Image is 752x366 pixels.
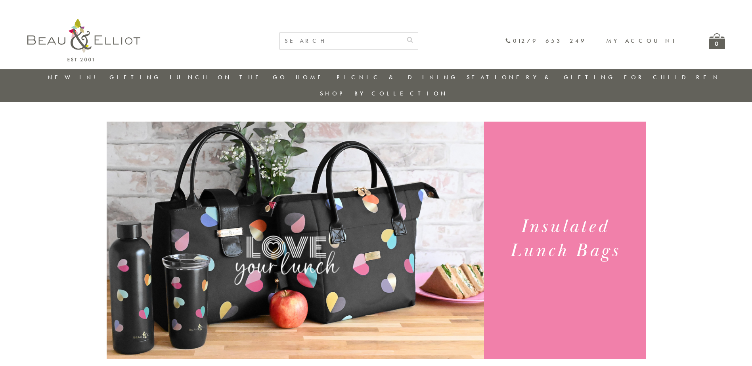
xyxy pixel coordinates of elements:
[337,73,458,81] a: Picnic & Dining
[109,73,161,81] a: Gifting
[494,215,636,263] h1: Insulated Lunch Bags
[606,37,681,45] a: My account
[280,33,402,49] input: SEARCH
[467,73,615,81] a: Stationery & Gifting
[709,33,725,49] a: 0
[296,73,327,81] a: Home
[27,19,140,61] img: logo
[170,73,287,81] a: Lunch On The Go
[107,122,484,359] img: Emily Heart Set
[624,73,720,81] a: For Children
[505,38,586,44] a: 01279 653 249
[48,73,101,81] a: New in!
[320,90,448,97] a: Shop by collection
